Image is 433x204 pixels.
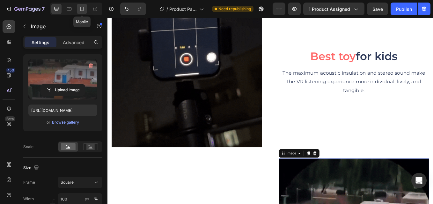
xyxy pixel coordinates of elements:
p: The maximum acoustic insulation and stereo sound make the VR listening experience more individual... [202,60,377,91]
button: 1 product assigned [303,3,364,15]
div: Beta [5,116,15,121]
label: Width [23,196,34,202]
span: / [166,6,168,12]
button: Save [367,3,388,15]
label: Frame [23,180,35,185]
iframe: Design area [107,18,433,204]
div: Open Intercom Messenger [411,173,427,188]
div: Browse gallery [52,119,79,125]
span: or [47,119,50,126]
div: 450 [6,68,15,73]
div: Publish [396,6,412,12]
button: Browse gallery [52,119,79,126]
h2: for kids [201,36,378,54]
button: px [92,195,100,203]
span: Product Page - [DATE] 08:09:42 [169,6,197,12]
button: Publish [391,3,417,15]
p: Advanced [63,39,84,46]
div: Undo/Redo [120,3,146,15]
button: Upload Image [40,84,85,96]
div: Scale [23,144,33,150]
span: Need republishing [218,6,251,12]
button: 7 [3,3,48,15]
span: Best toy [238,37,292,53]
button: % [83,195,91,203]
p: 7 [42,5,45,13]
button: Square [58,177,102,188]
div: px [85,196,89,202]
input: https://example.com/image.jpg [28,105,97,116]
div: Image [209,156,223,162]
span: 1 product assigned [309,6,350,12]
p: Settings [32,39,49,46]
p: Image [31,23,85,30]
span: Square [61,180,74,185]
div: Size [23,164,40,172]
div: % [94,196,98,202]
span: Save [372,6,383,12]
